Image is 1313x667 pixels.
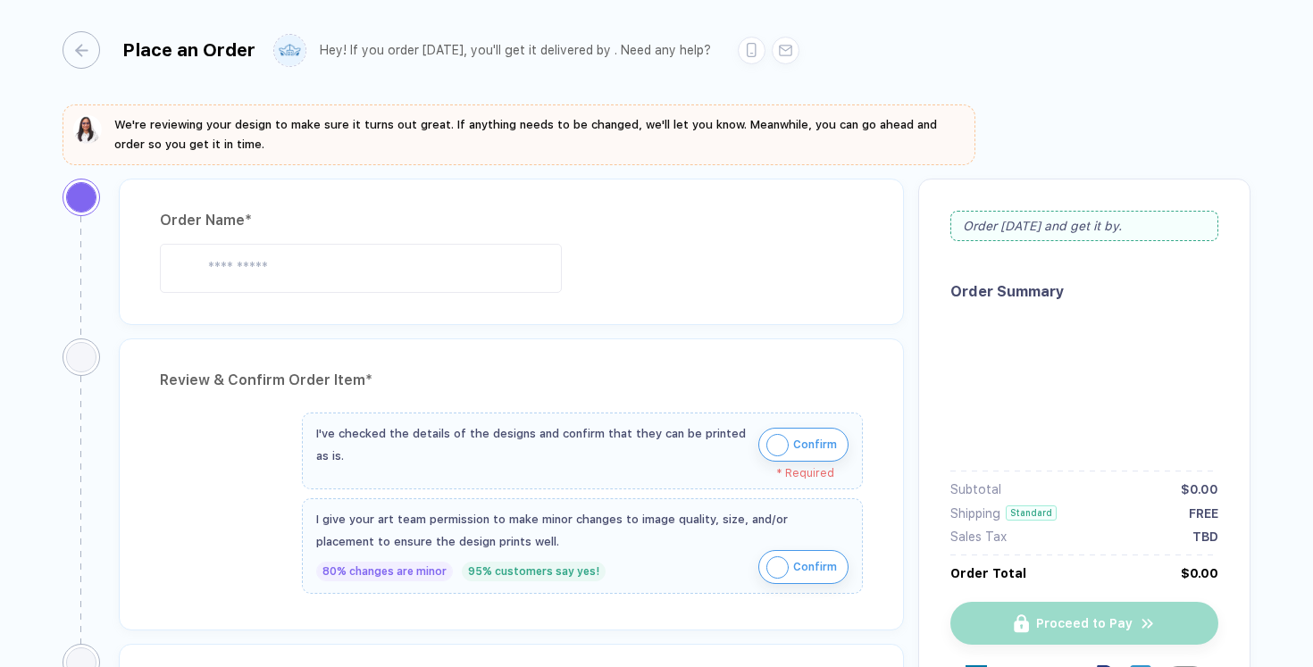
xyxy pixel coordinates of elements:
[758,550,849,584] button: iconConfirm
[950,506,1000,521] div: Shipping
[793,430,837,459] span: Confirm
[758,428,849,462] button: iconConfirm
[316,422,749,467] div: I've checked the details of the designs and confirm that they can be printed as is.
[316,508,849,553] div: I give your art team permission to make minor changes to image quality, size, and/or placement to...
[122,39,255,61] div: Place an Order
[950,211,1218,241] div: Order [DATE] and get it by .
[950,482,1001,496] div: Subtotal
[1192,529,1218,544] div: TBD
[1006,505,1057,521] div: Standard
[160,206,863,235] div: Order Name
[73,115,965,154] button: We're reviewing your design to make sure it turns out great. If anything needs to be changed, we'...
[1189,506,1218,521] div: FREE
[320,43,711,58] div: Hey! If you order [DATE], you'll get it delivered by . Need any help?
[1181,482,1218,496] div: $0.00
[114,118,937,151] span: We're reviewing your design to make sure it turns out great. If anything needs to be changed, we'...
[316,467,834,479] div: * Required
[73,115,102,144] img: sophie
[274,35,305,66] img: user profile
[950,283,1218,300] div: Order Summary
[1181,566,1218,580] div: $0.00
[793,553,837,581] span: Confirm
[462,562,606,581] div: 95% customers say yes!
[316,562,453,581] div: 80% changes are minor
[950,529,1007,544] div: Sales Tax
[766,434,789,456] img: icon
[160,366,863,395] div: Review & Confirm Order Item
[766,556,789,579] img: icon
[950,566,1026,580] div: Order Total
